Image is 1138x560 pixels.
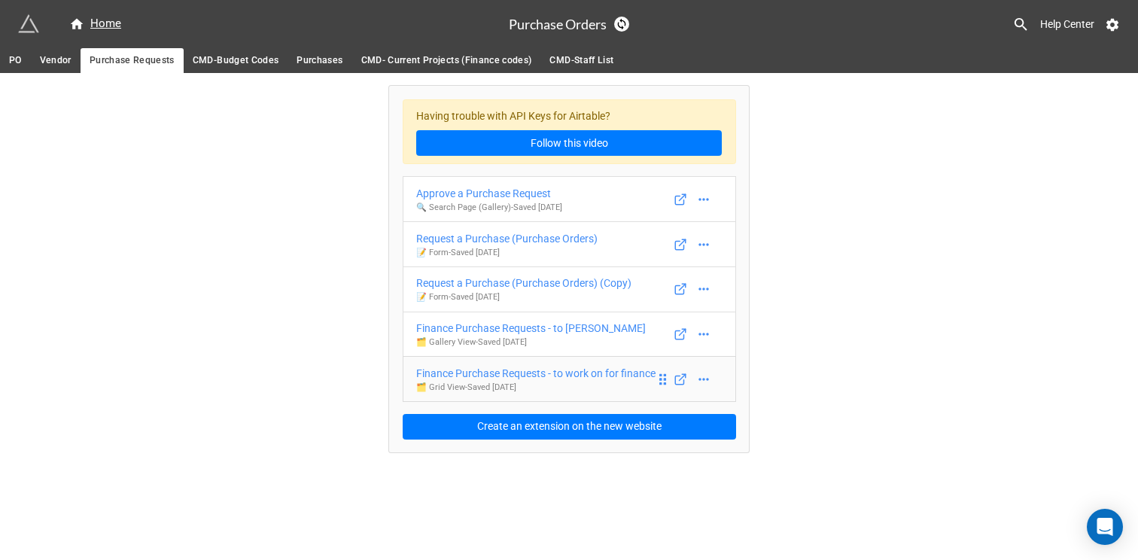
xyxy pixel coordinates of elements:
span: PO [9,53,22,68]
p: 🗂️ Grid View - Saved [DATE] [416,382,656,394]
div: Open Intercom Messenger [1087,509,1123,545]
p: 🗂️ Gallery View - Saved [DATE] [416,336,646,348]
button: Create an extension on the new website [403,414,736,440]
a: Sync Base Structure [614,17,629,32]
span: Purchases [297,53,342,68]
a: Request a Purchase (Purchase Orders) (Copy)📝 Form-Saved [DATE] [403,266,736,312]
span: CMD- Current Projects (Finance codes) [361,53,532,68]
a: Help Center [1030,11,1105,38]
div: Having trouble with API Keys for Airtable? [403,99,736,165]
img: miniextensions-icon.73ae0678.png [18,14,39,35]
p: 🔍 Search Page (Gallery) - Saved [DATE] [416,202,562,214]
div: Request a Purchase (Purchase Orders) [416,230,598,247]
a: Finance Purchase Requests - to work on for finance🗂️ Grid View-Saved [DATE] [403,356,736,402]
div: Finance Purchase Requests - to [PERSON_NAME] [416,320,646,336]
span: Vendor [40,53,72,68]
div: Home [69,15,121,33]
a: Follow this video [416,130,722,156]
span: CMD-Budget Codes [193,53,279,68]
a: Home [60,15,130,33]
p: 📝 Form - Saved [DATE] [416,247,598,259]
span: CMD-Staff List [549,53,613,68]
div: Approve a Purchase Request [416,185,562,202]
span: Purchase Requests [90,53,175,68]
div: Request a Purchase (Purchase Orders) (Copy) [416,275,631,291]
h3: Purchase Orders [509,17,607,31]
p: 📝 Form - Saved [DATE] [416,291,631,303]
div: Finance Purchase Requests - to work on for finance [416,365,656,382]
a: Approve a Purchase Request🔍 Search Page (Gallery)-Saved [DATE] [403,176,736,222]
a: Request a Purchase (Purchase Orders)📝 Form-Saved [DATE] [403,221,736,267]
a: Finance Purchase Requests - to [PERSON_NAME]🗂️ Gallery View-Saved [DATE] [403,312,736,358]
